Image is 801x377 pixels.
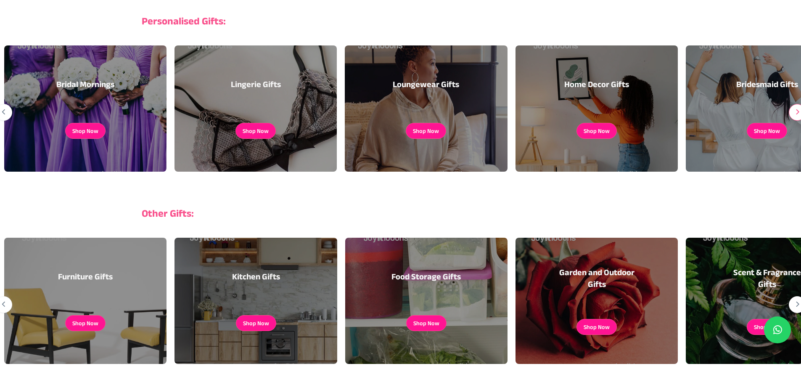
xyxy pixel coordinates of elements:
h3: Personalised Gifts: [142,14,660,28]
a: Shop Now [236,315,276,331]
button: Shop Now [584,323,610,331]
a: Shop Now [747,123,787,139]
a: Shop Now [576,123,617,139]
button: Shop Now [243,319,269,327]
h3: Lingerie Gifts [231,78,281,90]
a: Shop Now [235,123,276,139]
button: Shop Now [243,127,269,135]
h3: Other Gifts: [142,207,660,220]
button: Shop Now [72,319,98,327]
a: Shop Now [576,319,617,335]
h3: Bridal Mornings [56,78,114,90]
a: Shop Now [406,123,446,139]
a: Shop Now [406,315,447,331]
h3: Bridesmaid Gifts [736,78,798,90]
h3: Garden and Outdoor Gifts [556,266,637,290]
h3: Food Storage Gifts [391,271,461,282]
a: Shop Now [65,315,106,331]
a: Shop Now [65,123,106,139]
a: Shop Now [747,319,787,335]
h3: Loungewear Gifts [393,78,459,90]
h3: Kitchen Gifts [232,271,280,282]
button: Shop Now [754,323,780,331]
h3: Furniture Gifts [58,271,113,282]
button: Shop Now [584,127,610,135]
h3: Home Decor Gifts [564,78,629,90]
button: Shop Now [413,319,439,327]
button: Shop Now [72,127,98,135]
button: Shop Now [754,127,780,135]
button: Shop Now [413,127,439,135]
